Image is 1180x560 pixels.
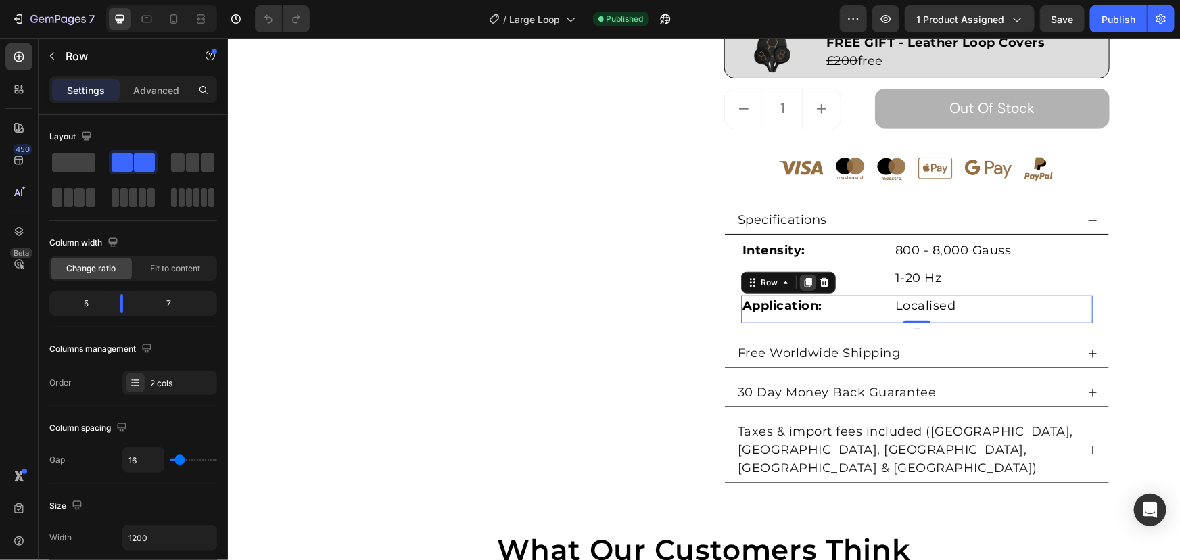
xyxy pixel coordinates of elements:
[49,128,95,146] div: Layout
[607,13,644,25] span: Published
[916,12,1004,26] span: 1 product assigned
[515,260,594,275] strong: Application:
[133,83,179,97] p: Advanced
[13,144,32,155] div: 450
[66,48,181,64] p: Row
[667,204,864,222] p: 800 - 8,000 Gauss
[123,526,216,550] input: Auto
[544,112,834,147] img: Payment icons
[150,262,200,275] span: Fit to content
[722,60,807,82] div: Out of stock
[1040,5,1085,32] button: Save
[52,294,110,313] div: 5
[70,494,882,530] h3: What Our Customers Think
[49,377,72,389] div: Order
[10,248,32,258] div: Beta
[1102,12,1135,26] div: Publish
[504,12,507,26] span: /
[497,51,535,91] button: decrement
[49,419,130,438] div: Column spacing
[905,5,1035,32] button: 1 product assigned
[1090,5,1147,32] button: Publish
[667,231,864,250] p: 1-20 Hz
[575,51,613,91] button: increment
[67,83,105,97] p: Settings
[123,448,164,472] input: Auto
[515,205,577,220] strong: Intensity:
[647,51,882,91] button: Out of stock
[255,5,310,32] div: Undo/Redo
[598,14,880,32] p: free
[515,233,589,248] strong: Frequency:
[134,294,214,313] div: 7
[510,346,709,364] p: 30 Day Money Back Guarantee
[150,377,214,390] div: 2 cols
[598,16,630,30] s: £200
[530,239,552,251] div: Row
[510,306,673,325] p: Free Worldwide Shipping
[1052,14,1074,25] span: Save
[1134,494,1166,526] div: Open Intercom Messenger
[510,385,847,440] p: Taxes & import fees included ([GEOGRAPHIC_DATA], [GEOGRAPHIC_DATA], [GEOGRAPHIC_DATA], [GEOGRAPHI...
[49,340,155,358] div: Columns management
[67,262,116,275] span: Change ratio
[535,51,575,91] input: quantity
[510,173,599,191] p: Specifications
[49,497,85,515] div: Size
[228,38,1180,560] iframe: Design area
[510,12,561,26] span: Large Loop
[49,454,65,466] div: Gap
[89,11,95,27] p: 7
[5,5,101,32] button: 7
[667,259,864,277] p: Localised
[49,532,72,544] div: Width
[49,234,121,252] div: Column width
